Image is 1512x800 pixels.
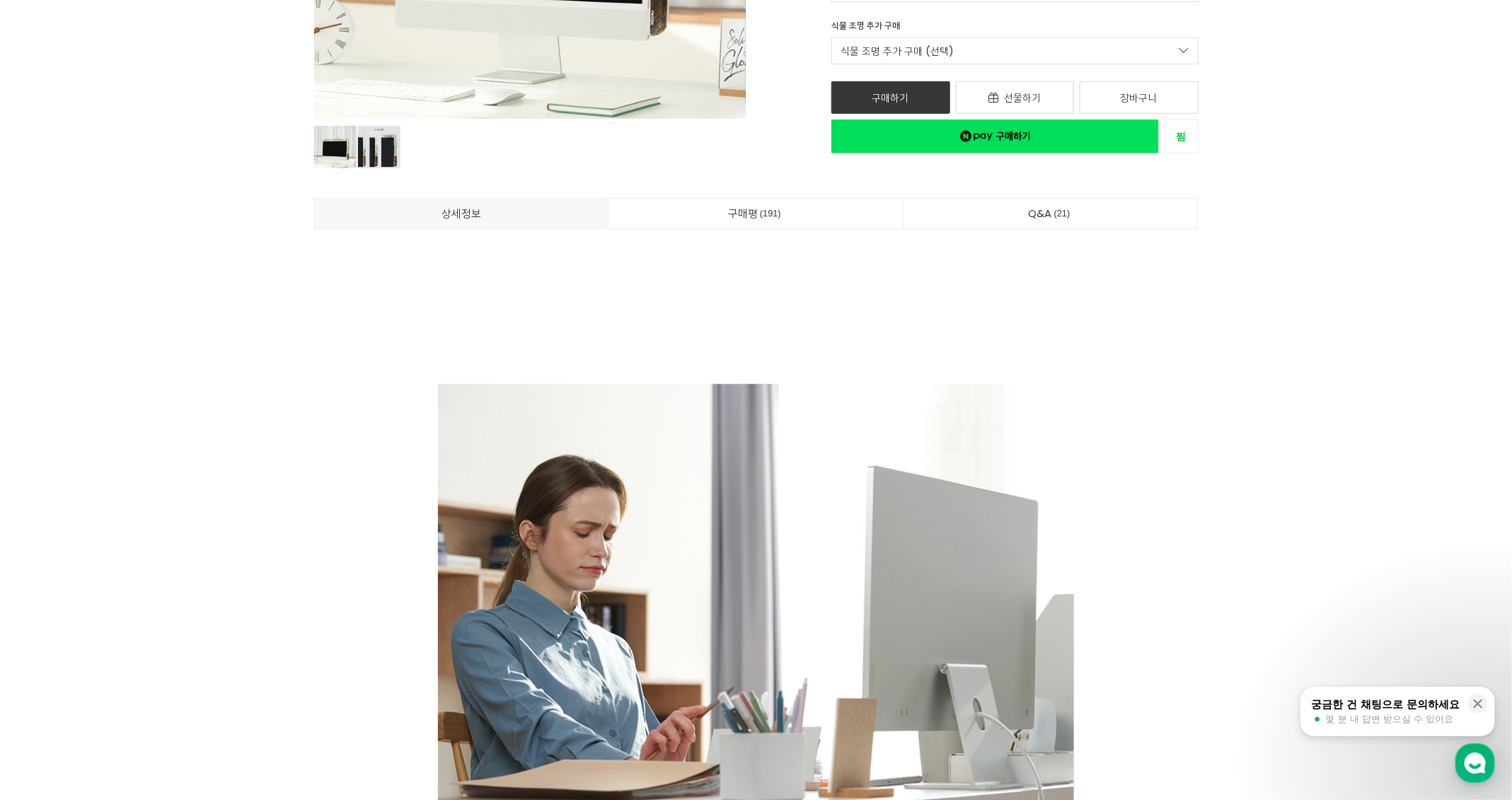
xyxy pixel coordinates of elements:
[831,19,900,37] div: 식물 조명 추가 구매
[831,37,1199,64] a: 식물 조명 추가 구매 (선택)
[219,470,236,481] span: 설정
[129,470,146,482] span: 대화
[183,448,272,484] a: 설정
[904,199,1198,228] a: Q&A21
[1005,91,1041,105] span: 선물하기
[4,448,93,484] a: 홈
[93,448,183,484] a: 대화
[315,199,608,228] a: 상세정보
[831,120,1159,153] a: 새창
[45,470,53,481] span: 홈
[1165,120,1199,153] a: 새창
[1052,206,1073,221] span: 21
[758,206,783,221] span: 191
[831,81,950,114] a: 구매하기
[1080,81,1199,114] a: 장바구니
[608,199,903,228] a: 구매평191
[956,81,1075,114] a: 선물하기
